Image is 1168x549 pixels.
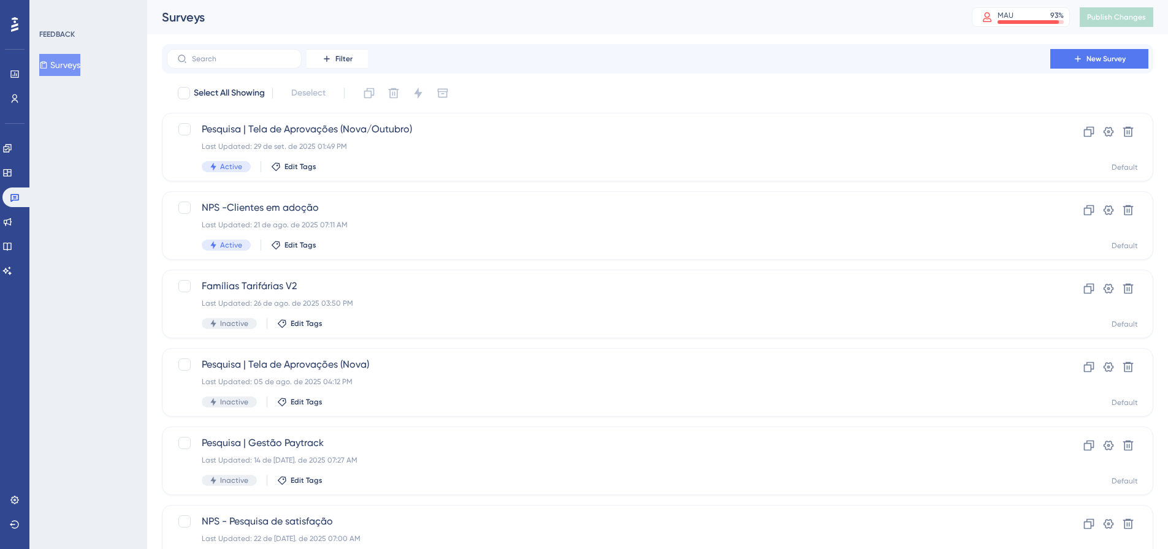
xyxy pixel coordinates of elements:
[1112,241,1138,251] div: Default
[307,49,368,69] button: Filter
[220,240,242,250] span: Active
[291,86,326,100] span: Deselect
[291,319,323,328] span: Edit Tags
[284,162,316,172] span: Edit Tags
[202,220,1015,230] div: Last Updated: 21 de ago. de 2025 07:11 AM
[271,162,316,172] button: Edit Tags
[1112,476,1138,486] div: Default
[202,298,1015,308] div: Last Updated: 26 de ago. de 2025 03:50 PM
[39,54,80,76] button: Surveys
[277,397,323,407] button: Edit Tags
[202,357,1015,372] span: Pesquisa | Tela de Aprovações (Nova)
[277,475,323,485] button: Edit Tags
[220,162,242,172] span: Active
[1080,7,1153,27] button: Publish Changes
[280,82,337,104] button: Deselect
[1086,54,1126,64] span: New Survey
[1112,319,1138,329] div: Default
[202,200,1015,215] span: NPS -Clientes em adoção
[192,55,291,63] input: Search
[202,142,1015,151] div: Last Updated: 29 de set. de 2025 01:49 PM
[202,279,1015,293] span: Famílias Tarifárias V2
[271,240,316,250] button: Edit Tags
[202,122,1015,137] span: Pesquisa | Tela de Aprovações (Nova/Outubro)
[1050,49,1148,69] button: New Survey
[220,319,248,328] span: Inactive
[220,475,248,485] span: Inactive
[291,397,323,407] span: Edit Tags
[202,534,1015,543] div: Last Updated: 22 de [DATE]. de 2025 07:00 AM
[1087,12,1146,22] span: Publish Changes
[284,240,316,250] span: Edit Tags
[998,10,1013,20] div: MAU
[162,9,941,26] div: Surveys
[194,86,265,100] span: Select All Showing
[1112,162,1138,172] div: Default
[202,455,1015,465] div: Last Updated: 14 de [DATE]. de 2025 07:27 AM
[202,514,1015,529] span: NPS - Pesquisa de satisfação
[1112,398,1138,407] div: Default
[220,397,248,407] span: Inactive
[202,436,1015,450] span: Pesquisa | Gestão Paytrack
[335,54,353,64] span: Filter
[202,377,1015,387] div: Last Updated: 05 de ago. de 2025 04:12 PM
[291,475,323,485] span: Edit Tags
[39,29,75,39] div: FEEDBACK
[277,319,323,328] button: Edit Tags
[1050,10,1064,20] div: 93 %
